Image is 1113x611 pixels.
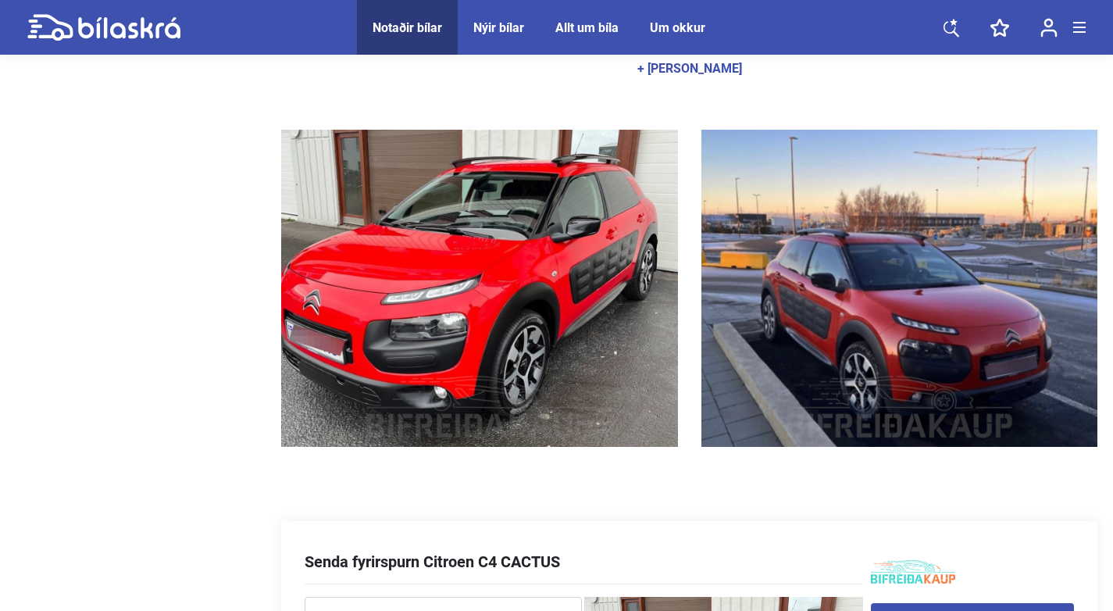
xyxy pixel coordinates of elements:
a: Nýir bílar [473,20,524,35]
img: user-login.svg [1040,18,1058,38]
div: + [PERSON_NAME] [637,63,742,75]
div: Senda fyrirspurn Citroen C4 CACTUS [305,552,560,571]
a: Um okkur [650,20,705,35]
a: Allt um bíla [555,20,619,35]
a: Notaðir bílar [373,20,442,35]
